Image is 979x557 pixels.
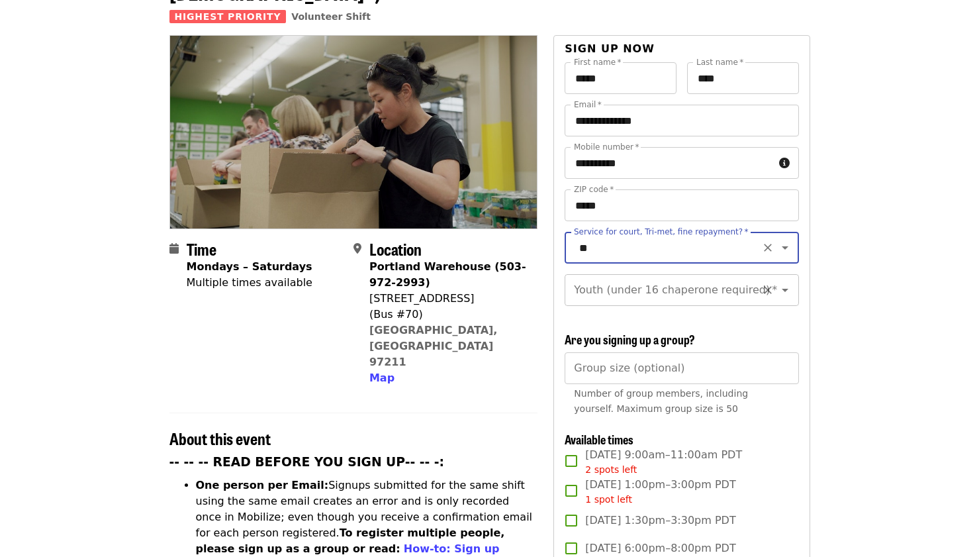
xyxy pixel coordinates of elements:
label: First name [574,58,622,66]
span: 1 spot left [585,494,632,505]
span: About this event [169,427,271,450]
button: Map [369,370,395,386]
label: Mobile number [574,143,639,151]
strong: Mondays – Saturdays [187,260,312,273]
span: [DATE] 1:00pm–3:00pm PDT [585,477,735,507]
label: ZIP code [574,185,614,193]
i: map-marker-alt icon [353,242,361,255]
input: Last name [687,62,799,94]
input: Mobile number [565,147,773,179]
i: calendar icon [169,242,179,255]
span: [DATE] 1:30pm–3:30pm PDT [585,513,735,529]
img: Oct/Nov/Dec - Portland: Repack/Sort (age 8+) organized by Oregon Food Bank [170,36,537,228]
div: [STREET_ADDRESS] [369,291,527,307]
a: Volunteer Shift [291,11,371,22]
span: 2 spots left [585,464,637,475]
strong: One person per Email: [196,479,329,491]
button: Clear [759,238,777,257]
button: Open [776,281,794,299]
strong: -- -- -- READ BEFORE YOU SIGN UP-- -- -: [169,455,445,469]
button: Clear [759,281,777,299]
input: First name [565,62,676,94]
input: [object Object] [565,352,798,384]
span: Highest Priority [169,10,287,23]
span: Time [187,237,216,260]
span: Sign up now [565,42,655,55]
i: circle-info icon [779,157,790,170]
button: Open [776,238,794,257]
input: Email [565,105,798,136]
span: Number of group members, including yourself. Maximum group size is 50 [574,388,748,414]
span: Available times [565,430,633,448]
div: (Bus #70) [369,307,527,323]
span: Are you signing up a group? [565,330,695,348]
span: [DATE] 9:00am–11:00am PDT [585,447,742,477]
strong: Portland Warehouse (503-972-2993) [369,260,526,289]
div: Multiple times available [187,275,312,291]
label: Service for court, Tri-met, fine repayment? [574,228,749,236]
span: Map [369,372,395,384]
span: [DATE] 6:00pm–8:00pm PDT [585,540,735,556]
a: [GEOGRAPHIC_DATA], [GEOGRAPHIC_DATA] 97211 [369,324,498,368]
label: Email [574,101,602,109]
input: ZIP code [565,189,798,221]
label: Last name [696,58,743,66]
span: Location [369,237,422,260]
strong: To register multiple people, please sign up as a group or read: [196,527,505,555]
